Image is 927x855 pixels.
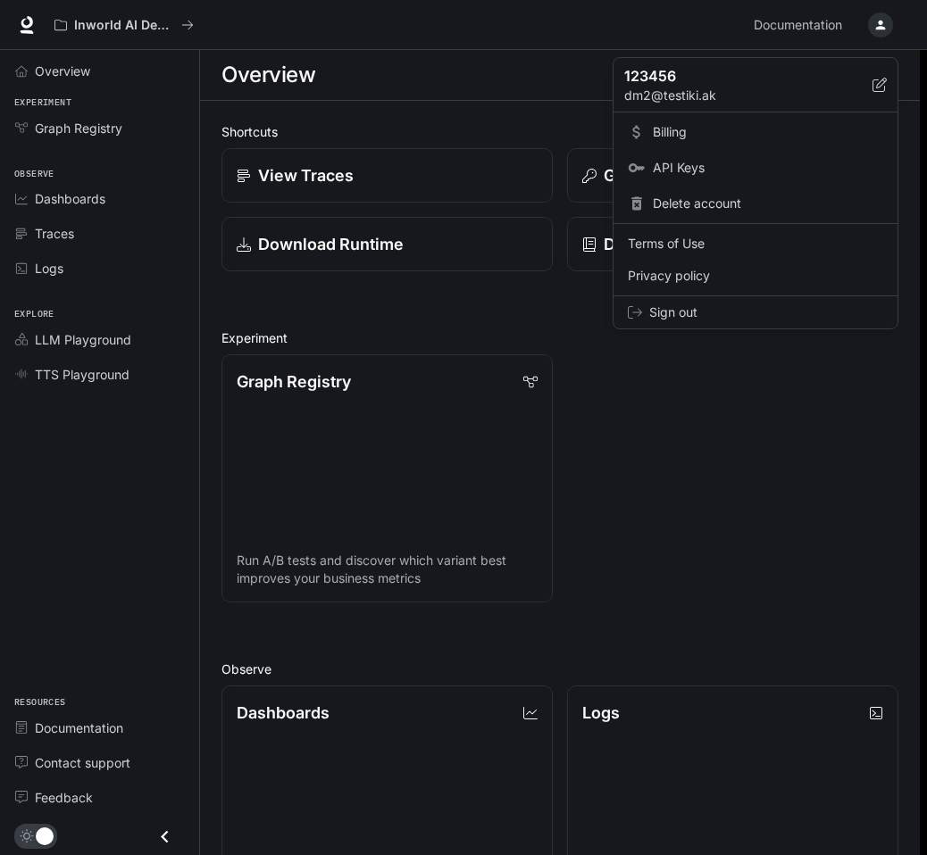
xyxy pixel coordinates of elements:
[624,87,873,104] p: dm2@testiki.ak
[624,65,844,87] p: 123456
[628,267,883,285] span: Privacy policy
[617,116,894,148] a: Billing
[614,296,898,328] div: Sign out
[617,260,894,292] a: Privacy policy
[617,228,894,260] a: Terms of Use
[614,58,898,112] div: 123456dm2@testiki.ak
[653,159,883,177] span: API Keys
[617,187,894,220] div: Delete account
[653,123,883,141] span: Billing
[649,303,883,321] span: Sign out
[628,235,883,253] span: Terms of Use
[617,152,894,184] a: API Keys
[653,195,883,212] span: Delete account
